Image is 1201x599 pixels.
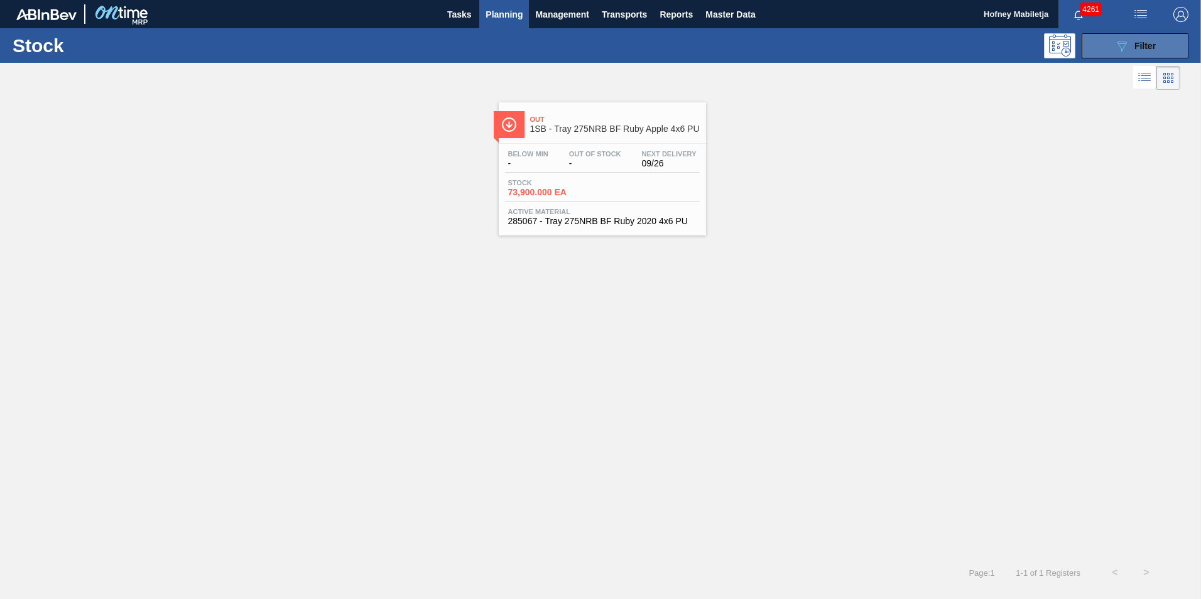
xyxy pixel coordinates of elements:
[445,7,473,22] span: Tasks
[1080,3,1102,16] span: 4261
[642,150,697,158] span: Next Delivery
[660,7,693,22] span: Reports
[1082,33,1188,58] button: Filter
[1014,568,1080,578] span: 1 - 1 of 1 Registers
[1133,66,1156,90] div: List Vision
[569,150,621,158] span: Out Of Stock
[508,150,548,158] span: Below Min
[1173,7,1188,22] img: Logout
[530,116,700,123] span: Out
[569,159,621,168] span: -
[1099,557,1131,588] button: <
[486,7,523,22] span: Planning
[969,568,994,578] span: Page : 1
[508,188,596,197] span: 73,900.000 EA
[508,217,697,226] span: 285067 - Tray 275NRB BF Ruby 2020 4x6 PU
[602,7,647,22] span: Transports
[1044,33,1075,58] div: Programming: no user selected
[16,9,77,20] img: TNhmsLtSVTkK8tSr43FrP2fwEKptu5GPRR3wAAAABJRU5ErkJggg==
[508,179,596,186] span: Stock
[1131,557,1162,588] button: >
[13,38,200,53] h1: Stock
[535,7,589,22] span: Management
[705,7,755,22] span: Master Data
[1058,6,1099,23] button: Notifications
[1134,41,1156,51] span: Filter
[508,159,548,168] span: -
[530,124,700,134] span: 1SB - Tray 275NRB BF Ruby Apple 4x6 PU
[1133,7,1148,22] img: userActions
[642,159,697,168] span: 09/26
[501,117,517,132] img: Ícone
[1156,66,1180,90] div: Card Vision
[489,93,712,235] a: ÍconeOut1SB - Tray 275NRB BF Ruby Apple 4x6 PUBelow Min-Out Of Stock-Next Delivery09/26Stock73,90...
[508,208,697,215] span: Active Material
